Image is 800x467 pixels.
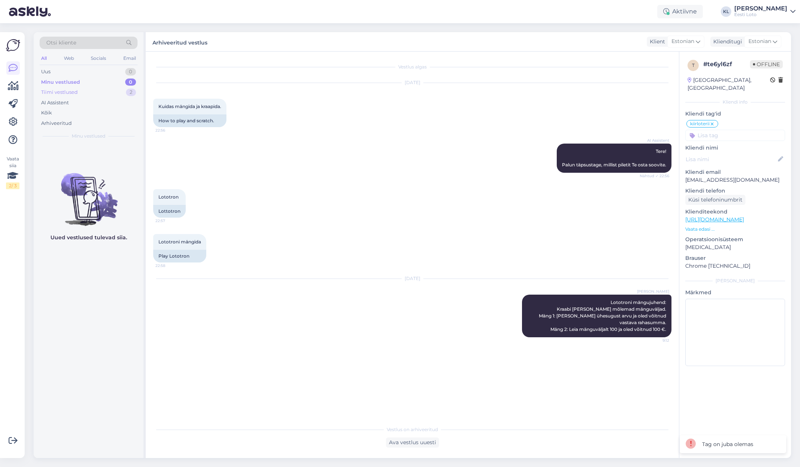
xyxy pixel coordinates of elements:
div: [GEOGRAPHIC_DATA], [GEOGRAPHIC_DATA] [688,76,770,92]
div: Ava vestlus uuesti [386,437,439,448]
span: Lototroni mängida [158,239,201,245]
div: Vaata siia [6,156,19,189]
div: 0 [125,79,136,86]
div: Tag on juba olemas [702,440,753,448]
div: Kõik [41,109,52,117]
div: Kliendi info [685,99,785,105]
span: kiirloterii [690,122,710,126]
div: Uus [41,68,50,76]
img: No chats [34,160,143,227]
span: Kuidas mängida ja kraapida. [158,104,221,109]
div: Minu vestlused [41,79,80,86]
span: Estonian [671,37,694,46]
div: AI Assistent [41,99,69,107]
p: Kliendi tag'id [685,110,785,118]
div: Eesti Loto [734,12,787,18]
div: Vestlus algas [153,64,671,70]
div: Tiimi vestlused [41,89,78,96]
div: KL [721,6,731,17]
div: Socials [89,53,108,63]
div: Email [122,53,138,63]
span: [PERSON_NAME] [637,289,669,294]
span: Lototroni mängujuhend: Kraabi [PERSON_NAME] mõlemad mänguväljad. Mäng 1: [PERSON_NAME] ühesugust ... [539,299,667,332]
p: Brauser [685,254,785,262]
input: Lisa nimi [686,155,776,163]
div: [DATE] [153,275,671,282]
span: Minu vestlused [72,133,105,139]
a: [PERSON_NAME]Eesti Loto [734,6,796,18]
span: Lototron [158,194,179,200]
p: Operatsioonisüsteem [685,236,785,243]
div: Küsi telefoninumbrit [685,195,745,205]
span: Nähtud ✓ 22:56 [640,173,669,179]
span: AI Assistent [641,138,669,143]
p: Kliendi telefon [685,187,785,195]
div: 2 [126,89,136,96]
input: Lisa tag [685,130,785,141]
div: Klienditugi [710,38,742,46]
div: Play Lototron [153,250,206,262]
div: 0 [125,68,136,76]
div: Lottotron [153,205,186,218]
p: Kliendi nimi [685,144,785,152]
div: All [40,53,48,63]
label: Arhiveeritud vestlus [152,37,207,47]
div: How to play and scratch. [153,114,226,127]
p: Kliendi email [685,168,785,176]
p: Klienditeekond [685,208,785,216]
span: 22:58 [155,263,183,268]
div: # te6yl6zf [703,60,750,69]
div: 2 / 3 [6,182,19,189]
p: Vaata edasi ... [685,226,785,233]
img: Askly Logo [6,38,20,52]
p: Märkmed [685,289,785,297]
span: Offline [750,60,783,68]
p: Uued vestlused tulevad siia. [50,234,127,242]
div: [DATE] [153,79,671,86]
a: [URL][DOMAIN_NAME] [685,216,744,223]
p: [MEDICAL_DATA] [685,243,785,251]
span: Estonian [748,37,771,46]
span: 22:57 [155,218,183,224]
div: [PERSON_NAME] [685,277,785,284]
div: Arhiveeritud [41,120,72,127]
div: [PERSON_NAME] [734,6,787,12]
p: [EMAIL_ADDRESS][DOMAIN_NAME] [685,176,785,184]
span: 22:56 [155,127,183,133]
span: Otsi kliente [46,39,76,47]
span: 9:12 [641,338,669,343]
span: t [692,62,695,68]
div: Aktiivne [657,5,703,18]
span: Vestlus on arhiveeritud [387,426,438,433]
div: Klient [647,38,665,46]
p: Chrome [TECHNICAL_ID] [685,262,785,270]
div: Web [62,53,75,63]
